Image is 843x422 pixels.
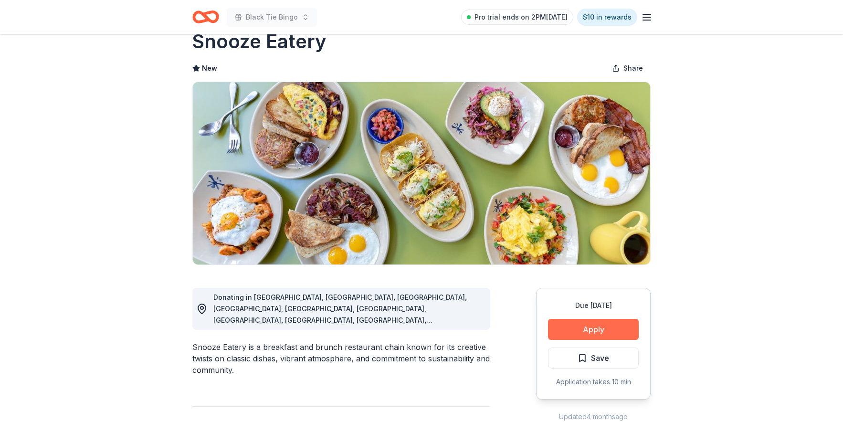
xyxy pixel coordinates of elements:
[577,9,637,26] a: $10 in rewards
[548,300,639,311] div: Due [DATE]
[623,63,643,74] span: Share
[474,11,568,23] span: Pro trial ends on 2PM[DATE]
[548,348,639,369] button: Save
[193,82,650,264] img: Image for Snooze Eatery
[604,59,651,78] button: Share
[591,352,609,364] span: Save
[192,6,219,28] a: Home
[202,63,217,74] span: New
[213,293,467,336] span: Donating in [GEOGRAPHIC_DATA], [GEOGRAPHIC_DATA], [GEOGRAPHIC_DATA], [GEOGRAPHIC_DATA], [GEOGRAPH...
[461,10,573,25] a: Pro trial ends on 2PM[DATE]
[548,319,639,340] button: Apply
[192,341,490,376] div: Snooze Eatery is a breakfast and brunch restaurant chain known for its creative twists on classic...
[246,11,298,23] span: Black Tie Bingo
[192,28,327,55] h1: Snooze Eatery
[548,376,639,388] div: Application takes 10 min
[227,8,317,27] button: Black Tie Bingo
